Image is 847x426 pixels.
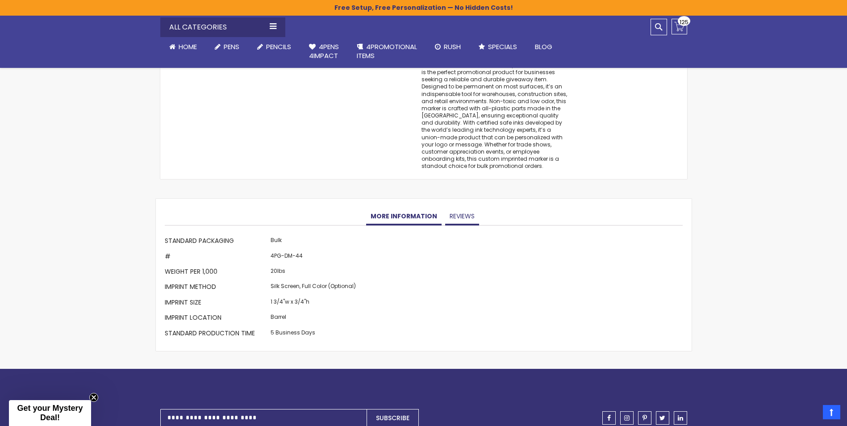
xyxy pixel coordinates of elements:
[643,415,647,421] span: pinterest
[602,411,616,425] a: facebook
[165,265,268,280] th: Weight per 1,000
[674,411,687,425] a: linkedin
[357,42,417,60] span: 4PROMOTIONAL ITEMS
[165,250,268,265] th: #
[17,404,83,422] span: Get your Mystery Deal!
[620,411,634,425] a: instagram
[165,280,268,296] th: Imprint Method
[659,415,665,421] span: twitter
[266,42,291,51] span: Pencils
[366,208,442,226] a: More Information
[300,37,348,66] a: 4Pens4impact
[165,296,268,311] th: Imprint Size
[165,234,268,250] th: Standard Packaging
[421,62,570,170] div: Dri [PERSON_NAME]’s Perma-Sharp Permanent Marker is the perfect promotional product for businesse...
[470,37,526,57] a: Specials
[376,413,409,422] span: Subscribe
[224,42,239,51] span: Pens
[488,42,517,51] span: Specials
[268,296,358,311] td: 1 3/4"w x 3/4"h
[268,250,358,265] td: 4PG-DM-44
[268,311,358,326] td: Barrel
[348,37,426,66] a: 4PROMOTIONALITEMS
[526,37,561,57] a: Blog
[248,37,300,57] a: Pencils
[535,42,552,51] span: Blog
[179,42,197,51] span: Home
[160,37,206,57] a: Home
[445,208,479,226] a: Reviews
[680,18,688,26] span: 125
[268,234,358,250] td: Bulk
[89,393,98,402] button: Close teaser
[268,280,358,296] td: Silk Screen, Full Color (Optional)
[9,400,91,426] div: Get your Mystery Deal!Close teaser
[624,415,630,421] span: instagram
[309,42,339,60] span: 4Pens 4impact
[638,411,651,425] a: pinterest
[206,37,248,57] a: Pens
[607,415,611,421] span: facebook
[165,326,268,342] th: Standard Production Time
[426,37,470,57] a: Rush
[444,42,461,51] span: Rush
[268,265,358,280] td: 20lbs
[268,326,358,342] td: 5 Business Days
[678,415,683,421] span: linkedin
[672,19,687,34] a: 125
[773,402,847,426] iframe: Google Customer Reviews
[165,311,268,326] th: Imprint Location
[656,411,669,425] a: twitter
[160,17,285,37] div: All Categories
